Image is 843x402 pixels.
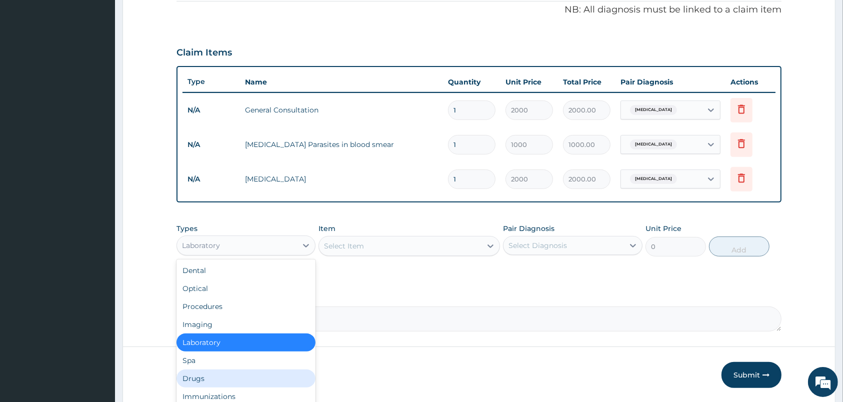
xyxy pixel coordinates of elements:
button: Submit [721,362,781,388]
h3: Claim Items [176,47,232,58]
button: Add [709,236,769,256]
div: Select Diagnosis [508,240,567,250]
td: N/A [182,170,240,188]
label: Comment [176,292,781,301]
td: [MEDICAL_DATA] Parasites in blood smear [240,134,443,154]
img: d_794563401_company_1708531726252_794563401 [18,50,40,75]
span: [MEDICAL_DATA] [630,139,677,149]
th: Total Price [558,72,615,92]
th: Name [240,72,443,92]
div: Optical [176,279,315,297]
div: Laboratory [182,240,220,250]
th: Actions [725,72,775,92]
div: Laboratory [176,333,315,351]
td: N/A [182,101,240,119]
p: NB: All diagnosis must be linked to a claim item [176,3,781,16]
td: N/A [182,135,240,154]
div: Dental [176,261,315,279]
label: Pair Diagnosis [503,223,554,233]
th: Type [182,72,240,91]
div: Drugs [176,369,315,387]
span: [MEDICAL_DATA] [630,105,677,115]
span: [MEDICAL_DATA] [630,174,677,184]
td: General Consultation [240,100,443,120]
th: Unit Price [500,72,558,92]
div: Select Item [324,241,364,251]
div: Imaging [176,315,315,333]
td: [MEDICAL_DATA] [240,169,443,189]
span: We're online! [58,126,138,227]
th: Quantity [443,72,500,92]
textarea: Type your message and hit 'Enter' [5,273,190,308]
label: Item [318,223,335,233]
th: Pair Diagnosis [615,72,725,92]
div: Chat with us now [52,56,168,69]
div: Minimize live chat window [164,5,188,29]
div: Procedures [176,297,315,315]
div: Spa [176,351,315,369]
label: Unit Price [645,223,681,233]
label: Types [176,224,197,233]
